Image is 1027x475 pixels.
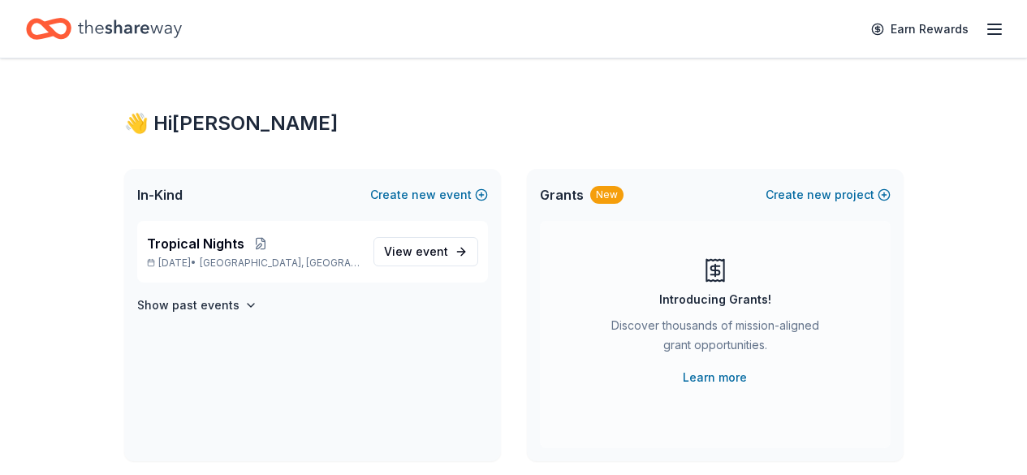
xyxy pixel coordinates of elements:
[147,234,244,253] span: Tropical Nights
[124,110,904,136] div: 👋 Hi [PERSON_NAME]
[807,185,831,205] span: new
[26,10,182,48] a: Home
[412,185,436,205] span: new
[137,296,257,315] button: Show past events
[137,185,183,205] span: In-Kind
[659,290,771,309] div: Introducing Grants!
[590,186,624,204] div: New
[861,15,978,44] a: Earn Rewards
[766,185,891,205] button: Createnewproject
[540,185,584,205] span: Grants
[683,368,747,387] a: Learn more
[373,237,478,266] a: View event
[416,244,448,258] span: event
[147,257,360,270] p: [DATE] •
[384,242,448,261] span: View
[605,316,826,361] div: Discover thousands of mission-aligned grant opportunities.
[370,185,488,205] button: Createnewevent
[137,296,239,315] h4: Show past events
[200,257,360,270] span: [GEOGRAPHIC_DATA], [GEOGRAPHIC_DATA]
